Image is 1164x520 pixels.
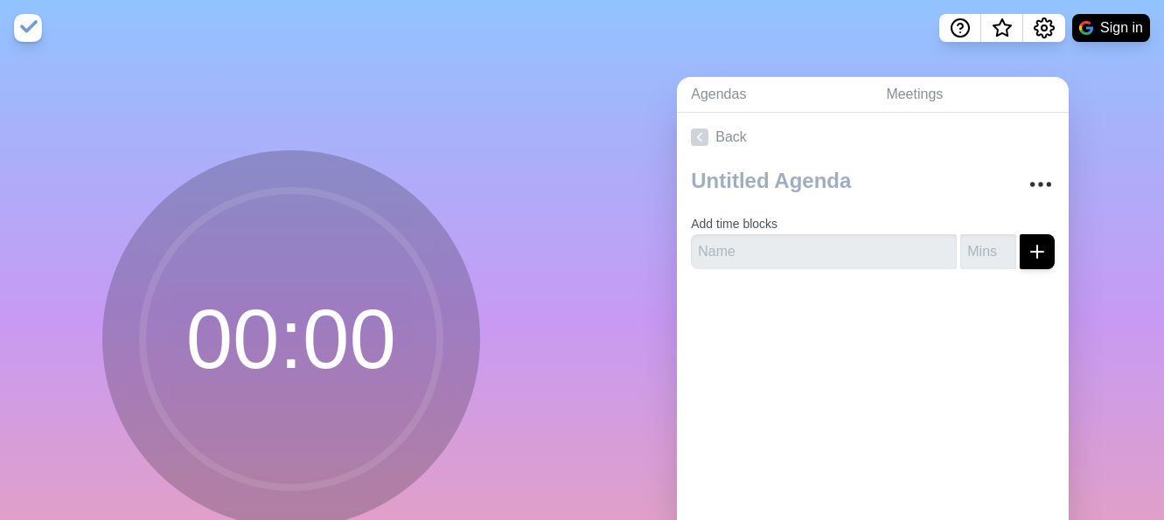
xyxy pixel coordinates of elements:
[691,217,777,231] label: Add time blocks
[677,77,872,113] a: Agendas
[939,14,981,42] button: Help
[1079,21,1093,35] img: google logo
[677,113,1069,162] a: Back
[14,14,42,42] img: timeblocks logo
[1023,14,1065,42] button: Settings
[981,14,1023,42] button: What’s new
[691,234,957,269] input: Name
[1072,14,1150,42] button: Sign in
[1023,167,1058,202] button: More
[872,77,1069,113] a: Meetings
[960,234,1016,269] input: Mins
